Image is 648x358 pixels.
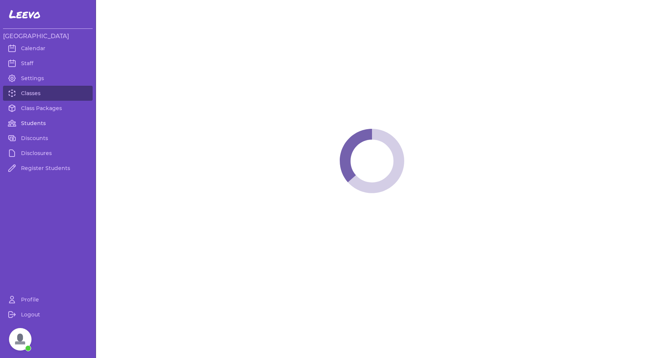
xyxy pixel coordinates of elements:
a: Disclosures [3,146,93,161]
a: Discounts [3,131,93,146]
a: Logout [3,307,93,322]
a: Students [3,116,93,131]
a: Open chat [9,328,31,351]
a: Register Students [3,161,93,176]
a: Calendar [3,41,93,56]
a: Classes [3,86,93,101]
a: Settings [3,71,93,86]
a: Profile [3,292,93,307]
h3: [GEOGRAPHIC_DATA] [3,32,93,41]
a: Staff [3,56,93,71]
a: Class Packages [3,101,93,116]
span: Leevo [9,7,40,21]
